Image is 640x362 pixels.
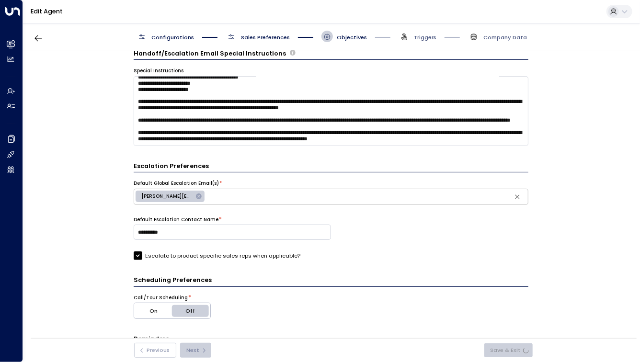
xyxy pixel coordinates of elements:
span: Company Data [483,34,527,41]
div: Platform [134,303,211,319]
span: Objectives [337,34,367,41]
button: On [134,303,172,318]
button: Clear [511,191,524,203]
a: Edit Agent [31,7,63,15]
span: Configurations [151,34,194,41]
button: Off [172,303,210,318]
h3: Handoff/Escalation Email Special Instructions [134,49,286,58]
div: [PERSON_NAME][EMAIL_ADDRESS][DOMAIN_NAME] [136,191,205,202]
span: Provide any specific instructions for the content of handoff or escalation emails. These notes gu... [290,49,295,58]
label: Default Escalation Contact Name [134,216,218,223]
h3: Scheduling Preferences [134,275,528,286]
span: Triggers [414,34,436,41]
label: Call/Tour Scheduling [134,294,188,301]
label: Escalate to product specific sales reps when applicable? [134,251,300,260]
span: [PERSON_NAME][EMAIL_ADDRESS][DOMAIN_NAME] [136,193,198,200]
h3: Escalation Preferences [134,161,528,172]
span: Sales Preferences [241,34,290,41]
h3: Reminders [134,334,528,345]
label: Default Global Escalation Email(s) [134,180,219,187]
label: Special Instructions [134,68,183,74]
